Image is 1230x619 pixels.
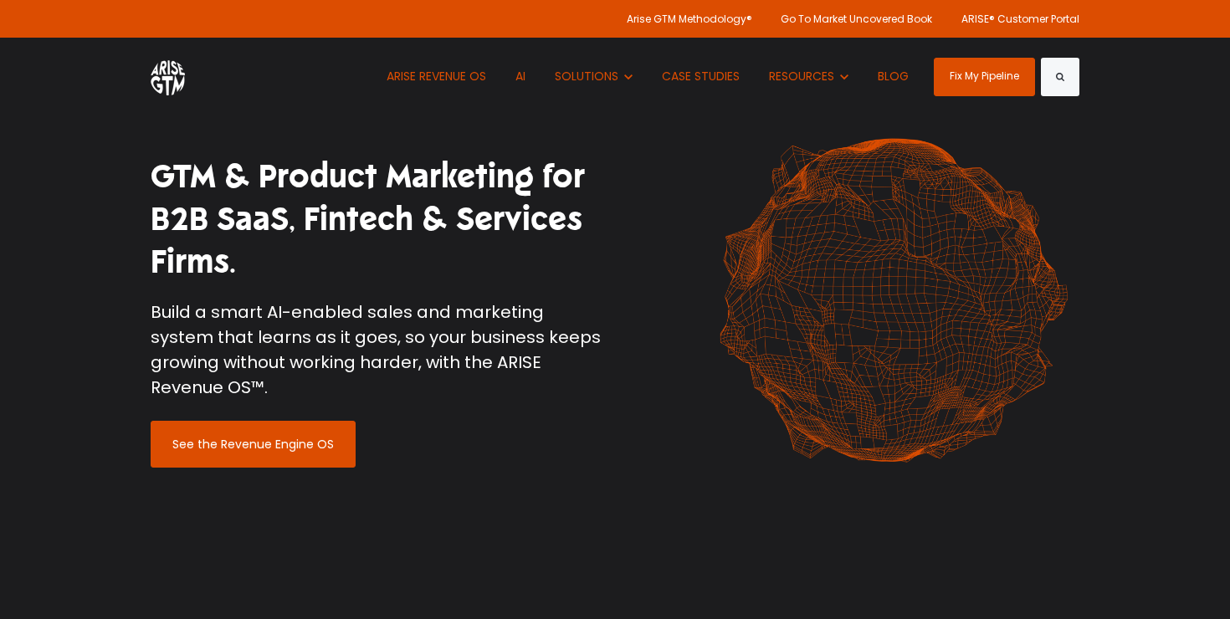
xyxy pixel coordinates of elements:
[756,38,861,115] button: Show submenu for RESOURCES RESOURCES
[649,38,752,115] a: CASE STUDIES
[1041,58,1079,96] button: Search
[374,38,920,115] nav: Desktop navigation
[707,120,1079,480] img: shape-61 orange
[865,38,921,115] a: BLOG
[769,68,770,69] span: Show submenu for RESOURCES
[555,68,618,84] span: SOLUTIONS
[151,58,185,95] img: ARISE GTM logo (1) white
[555,68,556,69] span: Show submenu for SOLUTIONS
[503,38,538,115] a: AI
[934,58,1035,96] a: Fix My Pipeline
[151,156,602,284] h1: GTM & Product Marketing for B2B SaaS, Fintech & Services Firms.
[151,299,602,400] p: Build a smart AI-enabled sales and marketing system that learns as it goes, so your business keep...
[769,68,834,84] span: RESOURCES
[151,421,356,468] a: See the Revenue Engine OS
[374,38,499,115] a: ARISE REVENUE OS
[542,38,645,115] button: Show submenu for SOLUTIONS SOLUTIONS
